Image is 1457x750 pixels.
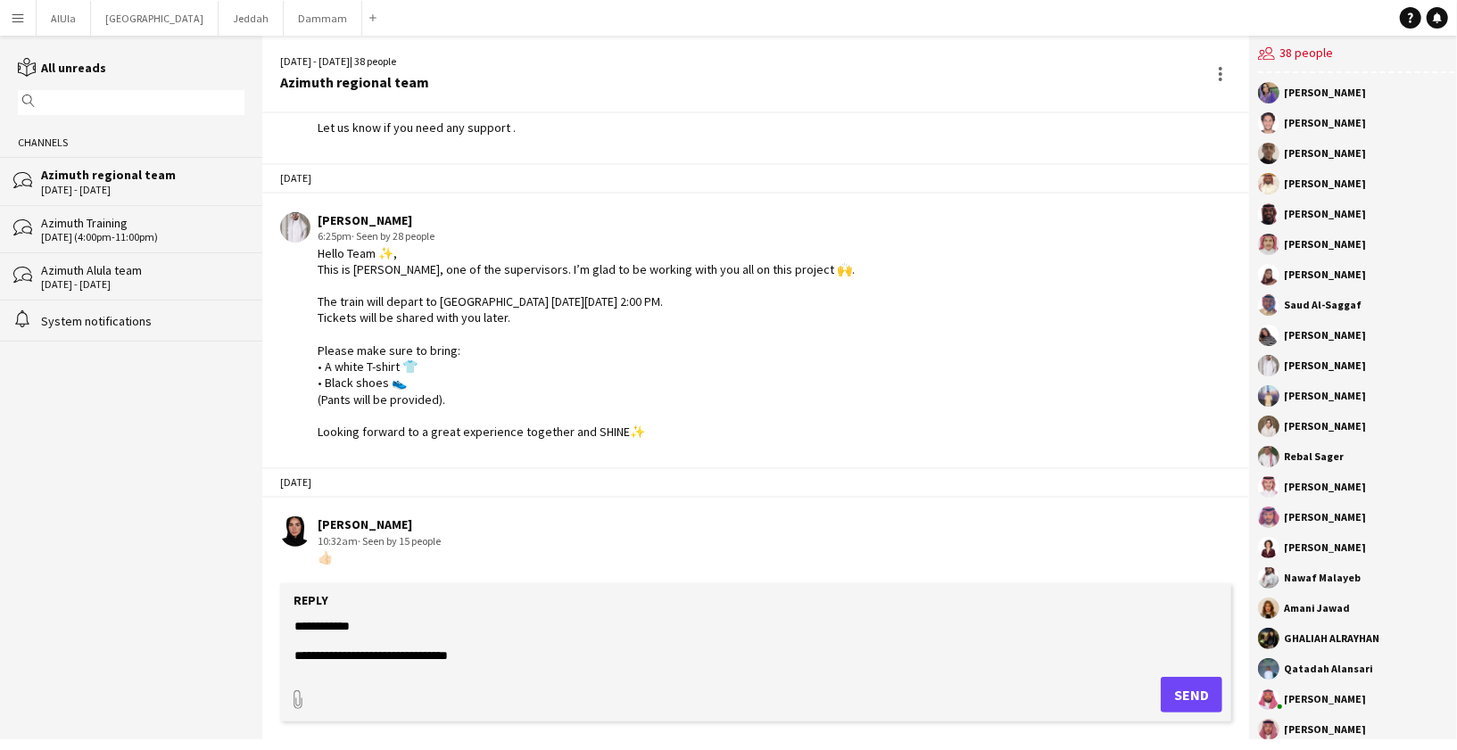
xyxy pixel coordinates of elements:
div: [PERSON_NAME] [1284,330,1366,341]
div: Azimuth Training [41,215,244,231]
div: Rebal Sager [1284,451,1344,462]
div: [PERSON_NAME] [318,516,441,532]
div: [DATE] - [DATE] [41,278,244,291]
div: [PERSON_NAME] [1284,724,1366,735]
div: [DATE] [262,467,1249,498]
div: [PERSON_NAME] [1284,512,1366,523]
div: [PERSON_NAME] [1284,421,1366,432]
div: Azimuth regional team [41,167,244,183]
button: Send [1161,677,1222,713]
button: [GEOGRAPHIC_DATA] [91,1,219,36]
label: Reply [294,592,328,608]
span: · Seen by 28 people [352,229,435,243]
div: [PERSON_NAME] [1284,482,1366,492]
div: [PERSON_NAME] [1284,118,1366,128]
div: [PERSON_NAME] [1284,209,1366,219]
button: Jeddah [219,1,284,36]
button: AlUla [37,1,91,36]
div: [PERSON_NAME] [1284,87,1366,98]
div: [PERSON_NAME] [1284,391,1366,401]
div: Azimuth regional team [280,74,429,90]
div: Nawaf Malayeb [1284,573,1361,583]
div: [PERSON_NAME] [1284,694,1366,705]
div: Hello Team ✨, This is [PERSON_NAME], one of the supervisors. I’m glad to be working with you all ... [318,245,855,440]
div: 6:25pm [318,228,855,244]
a: All unreads [18,60,106,76]
div: GHALIAH ALRAYHAN [1284,633,1379,644]
div: 10:32am [318,533,441,549]
span: · Seen by 15 people [358,534,441,548]
div: [PERSON_NAME] [1284,542,1366,553]
div: [PERSON_NAME] [1284,148,1366,159]
div: Saud Al-Saggaf [1284,300,1362,310]
div: [PERSON_NAME] [1284,239,1366,250]
div: [DATE] - [DATE] [41,184,244,196]
button: Dammam [284,1,362,36]
div: 38 people [1258,36,1455,73]
div: [PERSON_NAME] [1284,360,1366,371]
div: System notifications [41,313,244,329]
div: [PERSON_NAME] [318,212,855,228]
div: 👍🏻 [318,549,441,565]
div: [DATE] (4:00pm-11:00pm) [41,231,244,243]
div: [DATE] [262,163,1249,194]
div: Qatadah Alansari [1284,663,1373,674]
div: Azimuth Alula team [41,262,244,278]
div: Amani Jawad [1284,603,1350,614]
div: [DATE] - [DATE] | 38 people [280,54,429,70]
div: [PERSON_NAME] [1284,178,1366,189]
div: [PERSON_NAME] [1284,269,1366,280]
